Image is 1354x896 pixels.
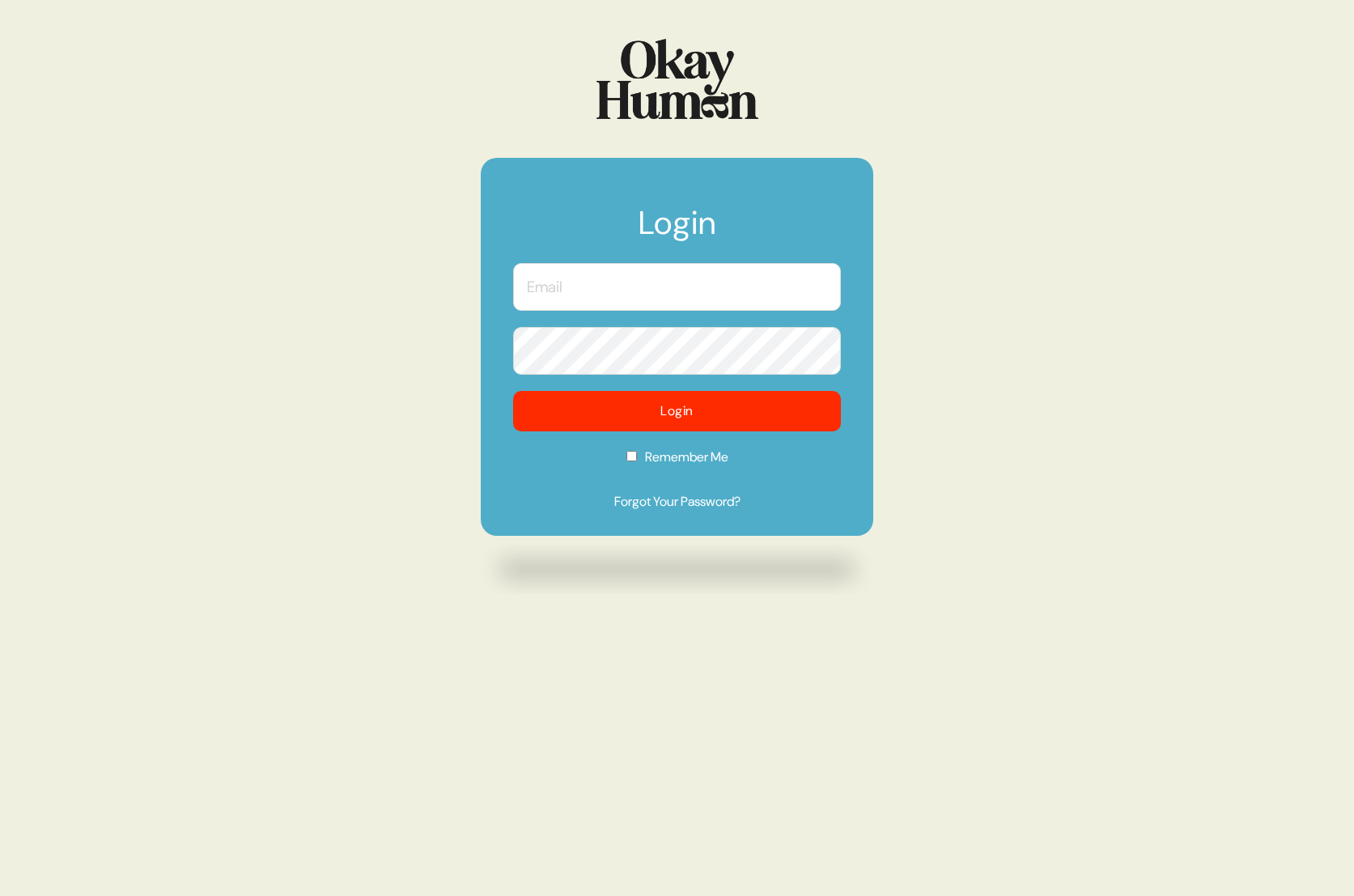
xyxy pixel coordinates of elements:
[481,544,873,595] img: Drop shadow
[513,492,841,512] a: Forgot Your Password?
[513,391,841,431] button: Login
[596,39,758,119] img: Logo
[513,206,841,255] h1: Login
[513,448,841,478] label: Remember Me
[513,263,841,311] input: Email
[626,451,637,461] input: Remember Me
